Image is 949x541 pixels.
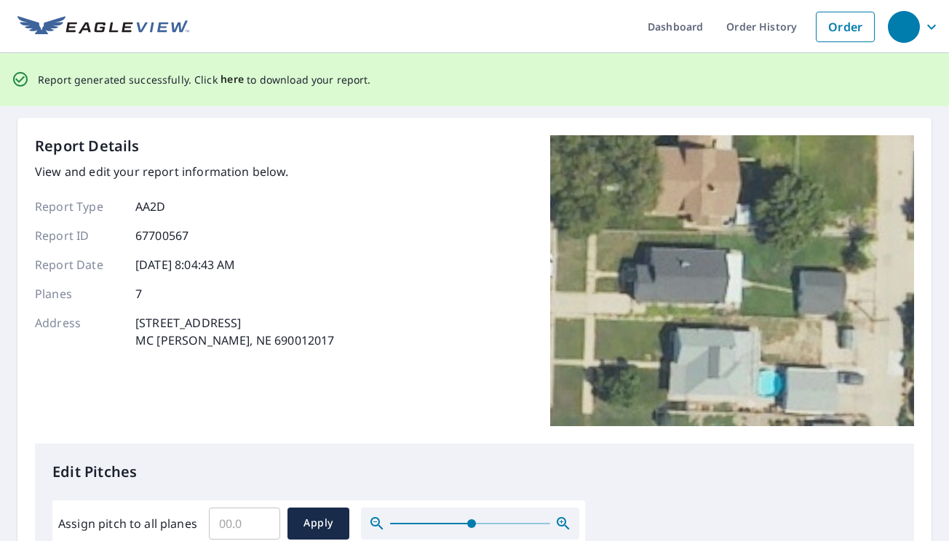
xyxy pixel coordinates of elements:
p: Report Type [35,198,122,215]
p: Report Date [35,256,122,273]
img: Top image [550,135,914,426]
label: Assign pitch to all planes [58,515,197,532]
p: [STREET_ADDRESS] MC [PERSON_NAME], NE 690012017 [135,314,335,349]
p: Report ID [35,227,122,244]
a: Order [816,12,875,42]
p: Planes [35,285,122,302]
button: Apply [287,508,349,540]
p: Report generated successfully. Click to download your report. [38,71,371,89]
button: here [221,71,245,89]
img: EV Logo [17,16,189,38]
p: Address [35,314,122,349]
p: [DATE] 8:04:43 AM [135,256,236,273]
p: AA2D [135,198,166,215]
p: 67700567 [135,227,188,244]
p: Report Details [35,135,140,157]
p: Edit Pitches [52,461,897,483]
span: Apply [299,514,338,532]
p: View and edit your report information below. [35,163,335,180]
p: 7 [135,285,142,302]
